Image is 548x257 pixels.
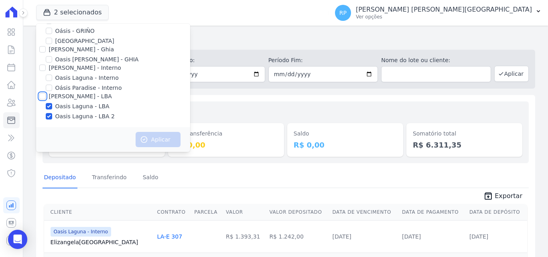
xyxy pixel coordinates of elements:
dd: R$ 0,00 [175,140,278,150]
p: Ver opções [356,14,532,20]
button: RP [PERSON_NAME] [PERSON_NAME][GEOGRAPHIC_DATA] Ver opções [329,2,548,24]
a: LA-E 307 [157,233,182,240]
label: [PERSON_NAME] - LBA [49,93,112,99]
dd: R$ 6.311,35 [413,140,516,150]
button: Aplicar [136,132,181,147]
label: Oásis - GRIÑO [55,27,95,35]
i: unarchive [483,191,493,201]
label: Período Inicío: [155,56,265,65]
dd: R$ 0,00 [294,140,397,150]
label: [PERSON_NAME] - Interno [49,65,121,71]
dt: Saldo [294,130,397,138]
a: Transferindo [90,168,128,188]
th: Data de Vencimento [329,204,399,221]
h2: Minha Carteira [36,32,535,47]
label: Período Fim: [268,56,378,65]
dt: Em transferência [175,130,278,138]
span: RP [339,10,347,16]
button: 2 selecionados [36,5,109,20]
label: [PERSON_NAME] - Ghia [49,46,114,53]
label: Oasis Laguna - LBA [55,102,110,111]
th: Data de Depósito [466,204,527,221]
div: Open Intercom Messenger [8,230,27,249]
th: Valor Depositado [266,204,329,221]
td: R$ 1.242,00 [266,220,329,253]
label: Oasis Laguna - Interno [55,74,119,82]
a: Elizangela[GEOGRAPHIC_DATA] [51,238,151,246]
span: Exportar [495,191,522,201]
a: [DATE] [469,233,488,240]
a: Depositado [43,168,78,188]
a: [DATE] [402,233,421,240]
th: Parcela [191,204,223,221]
a: unarchive Exportar [477,191,529,202]
td: R$ 1.393,31 [223,220,266,253]
label: Oásis Paradise - Interno [55,84,122,92]
label: Oasis [PERSON_NAME] - GHIA [55,55,139,64]
a: [DATE] [332,233,351,240]
button: Aplicar [494,66,529,82]
dt: Somatório total [413,130,516,138]
a: Saldo [141,168,160,188]
label: [GEOGRAPHIC_DATA] [55,37,114,45]
label: Nome do lote ou cliente: [381,56,491,65]
th: Valor [223,204,266,221]
span: Oasis Laguna - Interno [51,227,112,237]
label: Oasis Laguna - LBA 2 [55,112,115,121]
th: Data de Pagamento [399,204,466,221]
p: [PERSON_NAME] [PERSON_NAME][GEOGRAPHIC_DATA] [356,6,532,14]
th: Contrato [154,204,191,221]
th: Cliente [44,204,154,221]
